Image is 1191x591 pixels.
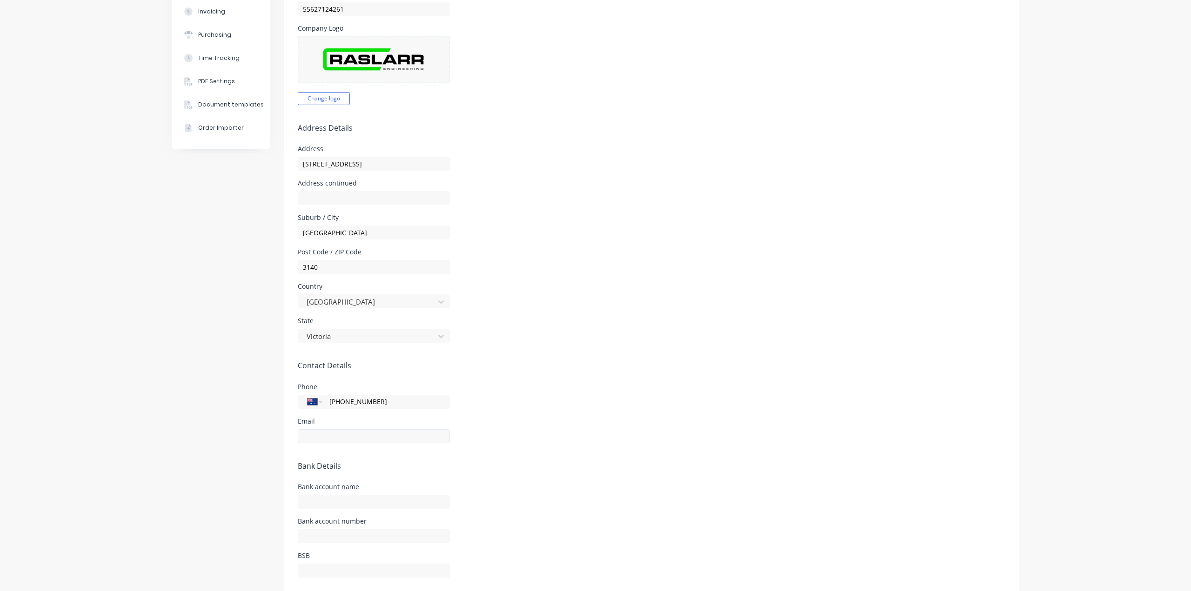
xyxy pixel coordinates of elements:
button: Order Importer [172,116,270,139]
div: Purchasing [198,31,231,39]
h5: Contact Details [298,361,1005,370]
div: Order Importer [198,124,244,132]
h5: Address Details [298,124,1005,133]
button: Change logo [298,92,350,105]
div: State [298,318,450,324]
div: Address continued [298,180,450,186]
div: Invoicing [198,7,225,16]
div: Document templates [198,100,264,109]
div: Address [298,146,450,152]
button: PDF Settings [172,70,270,93]
div: Suburb / City [298,214,450,221]
div: Phone [298,384,450,390]
div: Bank account name [298,484,450,490]
button: Time Tracking [172,46,270,70]
div: Post Code / ZIP Code [298,249,450,255]
div: Company Logo [298,25,450,32]
div: Email [298,418,450,425]
button: Purchasing [172,23,270,46]
div: Country [298,283,450,290]
div: BSB [298,552,450,559]
div: Bank account number [298,518,450,525]
button: Document templates [172,93,270,116]
div: PDF Settings [198,77,235,86]
h5: Bank Details [298,462,1005,471]
div: Time Tracking [198,54,240,62]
